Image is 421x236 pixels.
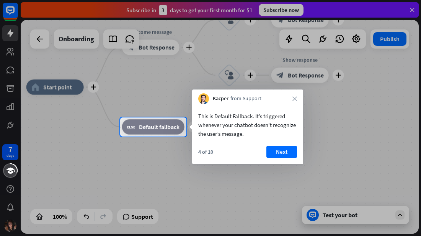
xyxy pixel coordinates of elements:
i: close [292,96,297,101]
i: block_fallback [127,123,135,131]
div: 4 of 10 [198,148,213,155]
span: Kacper [213,95,228,103]
button: Next [266,146,297,158]
span: Default fallback [139,123,179,131]
div: This is Default Fallback. It’s triggered whenever your chatbot doesn't recognize the user’s message. [198,112,297,138]
span: from Support [230,95,261,103]
button: Open LiveChat chat widget [6,3,29,26]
